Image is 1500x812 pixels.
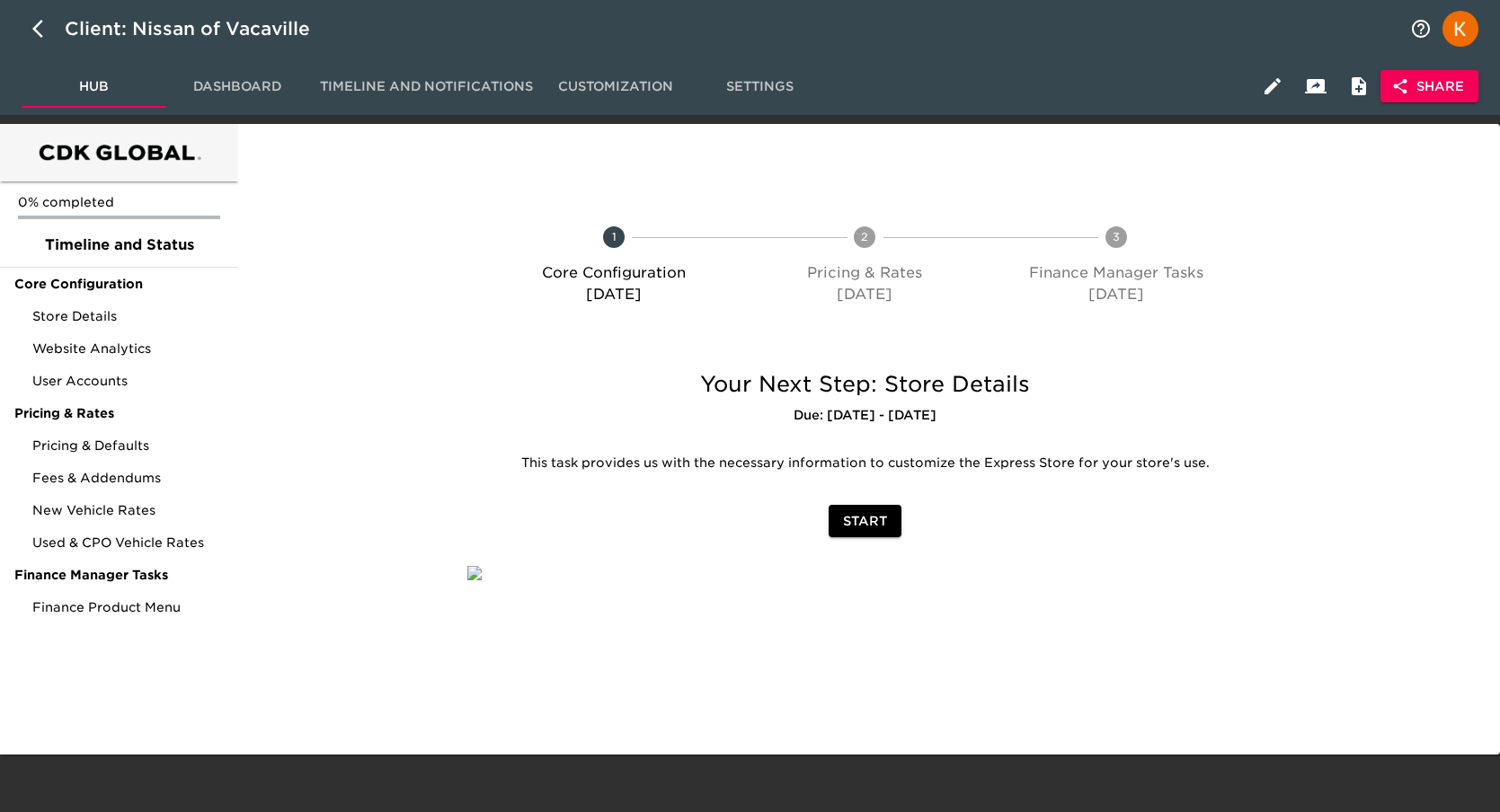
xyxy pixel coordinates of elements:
span: Core Configuration [14,275,224,293]
p: [DATE] [747,284,983,305]
button: Start [829,505,901,538]
span: Dashboard [176,75,298,98]
span: Customization [555,75,677,98]
p: Pricing & Rates [747,262,983,284]
span: Timeline and Notifications [320,75,533,98]
p: [DATE] [998,284,1234,305]
span: Settings [698,75,821,98]
span: Pricing & Rates [14,404,224,422]
img: qkibX1zbU72zw90W6Gan%2FTemplates%2FRjS7uaFIXtg43HUzxvoG%2F3e51d9d6-1114-4229-a5bf-f5ca567b6beb.jpg [467,566,482,580]
h6: Due: [DATE] - [DATE] [467,406,1264,426]
div: Client: Nissan of Vacaville [65,14,335,43]
button: notifications [1399,7,1442,50]
span: Pricing & Defaults [32,437,224,455]
p: Core Configuration [496,262,732,284]
span: Store Details [32,307,224,325]
p: 0% completed [18,193,220,211]
span: Hub [32,75,155,98]
span: Share [1395,75,1464,98]
span: User Accounts [32,372,224,390]
span: Finance Product Menu [32,598,224,616]
span: Used & CPO Vehicle Rates [32,534,224,552]
span: Fees & Addendums [32,469,224,487]
text: 1 [612,230,617,243]
span: Website Analytics [32,340,224,357]
span: Finance Manager Tasks [14,566,224,584]
button: Share [1380,70,1478,103]
p: Finance Manager Tasks [998,262,1234,284]
button: Client View [1294,65,1337,108]
p: [DATE] [496,284,732,305]
img: Profile [1442,11,1478,47]
text: 2 [861,230,868,243]
button: Edit Hub [1251,65,1294,108]
span: New Vehicle Rates [32,501,224,519]
p: This task provides us with the necessary information to customize the Express Store for your stor... [481,455,1250,472]
h5: Your Next Step: Store Details [467,370,1264,399]
span: Start [843,510,887,533]
text: 3 [1113,230,1120,243]
span: Timeline and Status [14,234,224,256]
